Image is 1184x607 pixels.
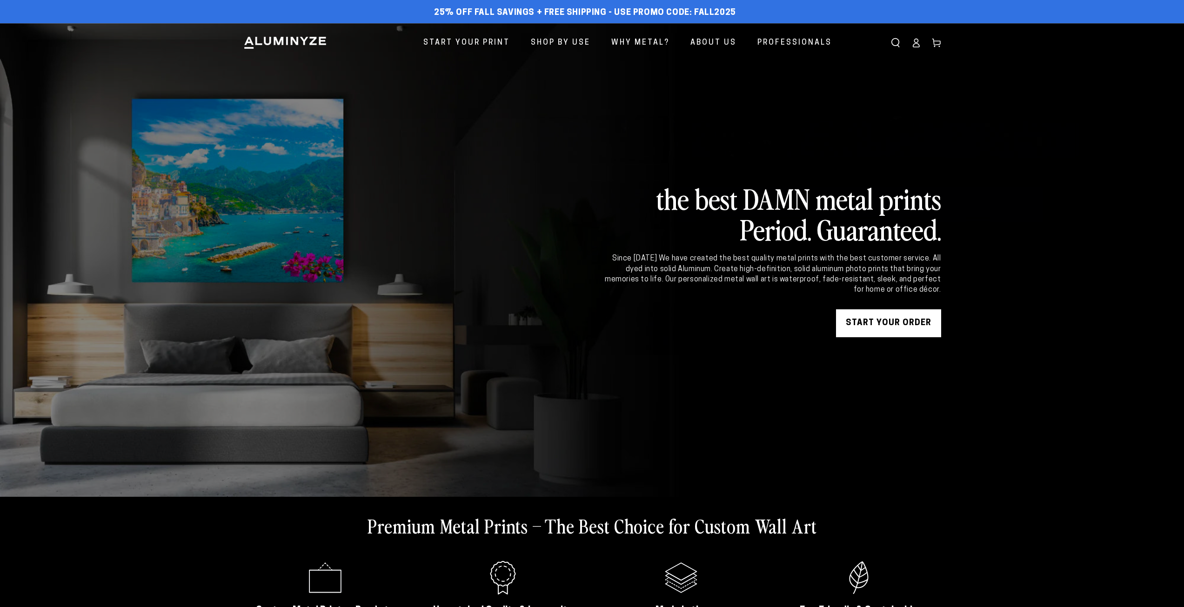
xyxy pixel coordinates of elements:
a: Start Your Print [416,31,517,55]
span: 25% off FALL Savings + Free Shipping - Use Promo Code: FALL2025 [434,8,736,18]
a: START YOUR Order [836,309,941,337]
summary: Search our site [885,33,906,53]
span: Shop By Use [531,36,590,50]
a: Professionals [750,31,839,55]
div: Since [DATE] We have created the best quality metal prints with the best customer service. All dy... [603,253,941,295]
span: About Us [690,36,736,50]
img: Aluminyze [243,36,327,50]
span: Why Metal? [611,36,669,50]
h2: the best DAMN metal prints Period. Guaranteed. [603,183,941,244]
span: Start Your Print [423,36,510,50]
a: Why Metal? [604,31,676,55]
span: Professionals [757,36,832,50]
a: Shop By Use [524,31,597,55]
a: About Us [683,31,743,55]
h2: Premium Metal Prints – The Best Choice for Custom Wall Art [368,514,817,538]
